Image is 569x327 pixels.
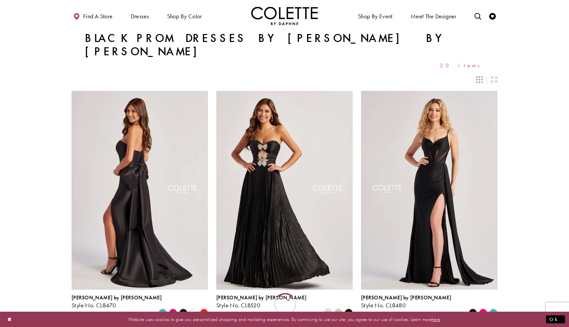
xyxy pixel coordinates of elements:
[72,91,208,289] a: Visit Colette by Daphne Style No. CL8470 Page
[324,309,332,317] i: Lilac
[159,309,167,317] i: Turquoise
[216,294,306,301] span: [PERSON_NAME] by [PERSON_NAME]
[190,309,198,317] i: Diamond White
[489,309,497,317] i: Turquoise
[409,7,458,25] a: Meet the designer
[476,76,483,83] span: Switch layout to 3 columns
[72,295,162,309] div: Colette by Daphne Style No. CL8470
[68,72,501,87] div: Layout Controls
[251,7,318,25] img: Colette by Daphne
[546,315,565,323] button: Submit Dialog
[72,294,162,301] span: [PERSON_NAME] by [PERSON_NAME]
[216,295,306,309] div: Colette by Daphne Style No. CL8520
[487,7,497,25] a: Check Wishlist
[165,7,204,25] span: Shop by color
[131,13,149,20] span: Dresses
[491,76,497,83] span: Switch layout to 2 columns
[361,294,451,301] span: [PERSON_NAME] by [PERSON_NAME]
[48,315,521,324] p: Website uses cookies to give you personalized shopping and marketing experiences. By continuing t...
[216,91,353,289] a: Visit Colette by Daphne Style No. CL8520 Page
[361,91,497,289] a: Visit Colette by Daphne Style No. CL8480 Page
[179,309,187,317] i: Black
[432,316,440,322] a: here
[411,13,457,20] span: Meet the designer
[83,13,113,20] span: Find a store
[72,301,116,309] span: Style No. CL8470
[167,13,202,20] span: Shop by color
[469,309,477,317] i: Black
[473,7,483,25] a: Toggle search
[440,63,484,68] span: 20 items
[345,309,353,317] i: Black
[72,7,114,25] a: Find a store
[358,13,393,20] span: Shop By Event
[356,7,394,25] span: Shop By Event
[216,301,260,309] span: Style No. CL8520
[85,32,484,58] h1: Black Prom Dresses by [PERSON_NAME] by [PERSON_NAME]
[334,309,342,317] i: Gold Dust
[200,309,208,317] i: Scarlet
[361,295,451,309] div: Colette by Daphne Style No. CL8480
[4,313,15,325] button: Close Dialog
[479,309,487,317] i: Hot Pink
[361,301,406,309] span: Style No. CL8480
[129,7,151,25] span: Dresses
[169,309,177,317] i: Fuchsia
[251,7,318,25] a: Visit Home Page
